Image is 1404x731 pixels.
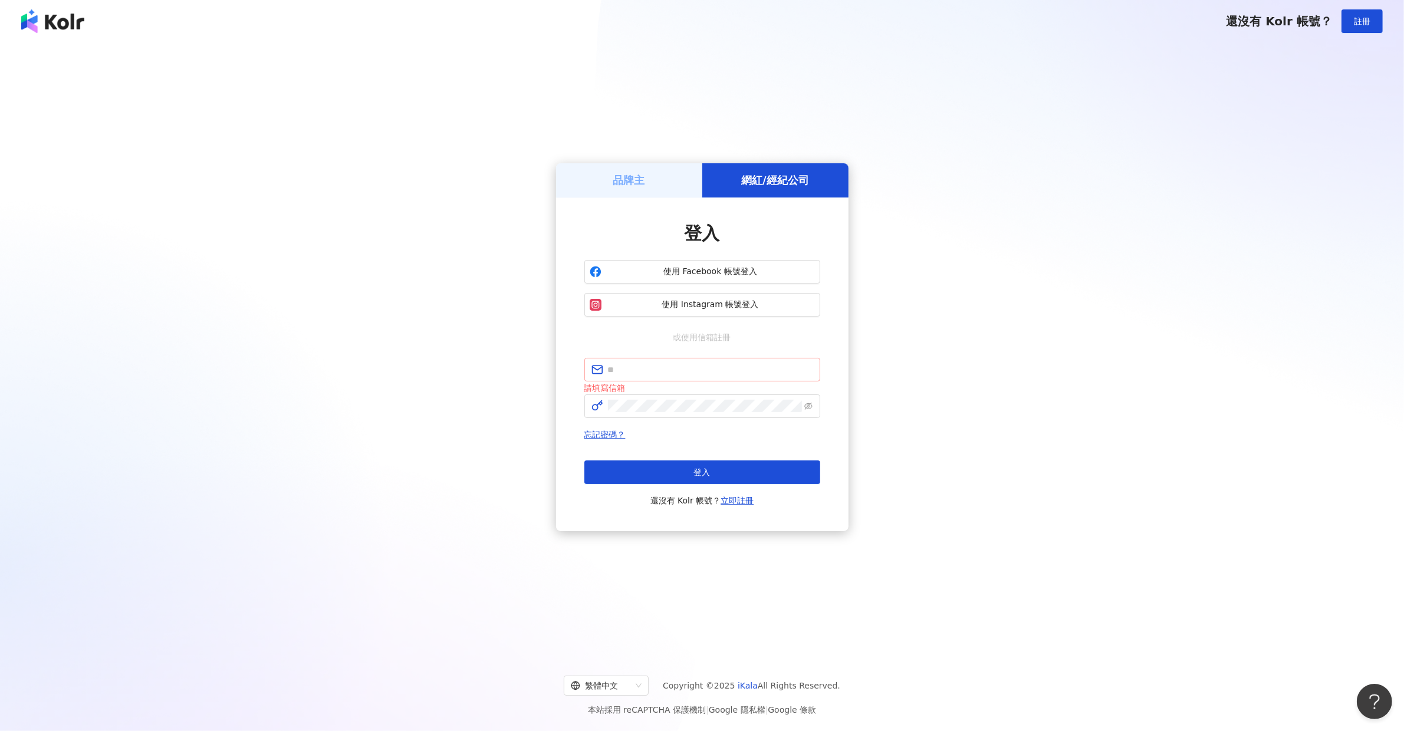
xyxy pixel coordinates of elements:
[685,223,720,243] span: 登入
[606,266,815,278] span: 使用 Facebook 帳號登入
[804,402,813,410] span: eye-invisible
[706,705,709,714] span: |
[584,293,820,317] button: 使用 Instagram 帳號登入
[613,173,645,187] h5: 品牌主
[741,173,809,187] h5: 網紅/經紀公司
[584,430,626,439] a: 忘記密碼？
[665,331,739,344] span: 或使用信箱註冊
[1357,684,1392,719] iframe: Help Scout Beacon - Open
[709,705,765,714] a: Google 隱私權
[1354,17,1370,26] span: 註冊
[588,703,816,717] span: 本站採用 reCAPTCHA 保護機制
[694,467,711,477] span: 登入
[606,299,815,311] span: 使用 Instagram 帳號登入
[571,676,631,695] div: 繁體中文
[584,381,820,394] div: 請填寫信箱
[768,705,816,714] a: Google 條款
[21,9,84,33] img: logo
[584,460,820,484] button: 登入
[738,681,758,690] a: iKala
[721,496,754,505] a: 立即註冊
[584,260,820,284] button: 使用 Facebook 帳號登入
[650,493,754,508] span: 還沒有 Kolr 帳號？
[1341,9,1383,33] button: 註冊
[765,705,768,714] span: |
[1226,14,1332,28] span: 還沒有 Kolr 帳號？
[663,679,840,693] span: Copyright © 2025 All Rights Reserved.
